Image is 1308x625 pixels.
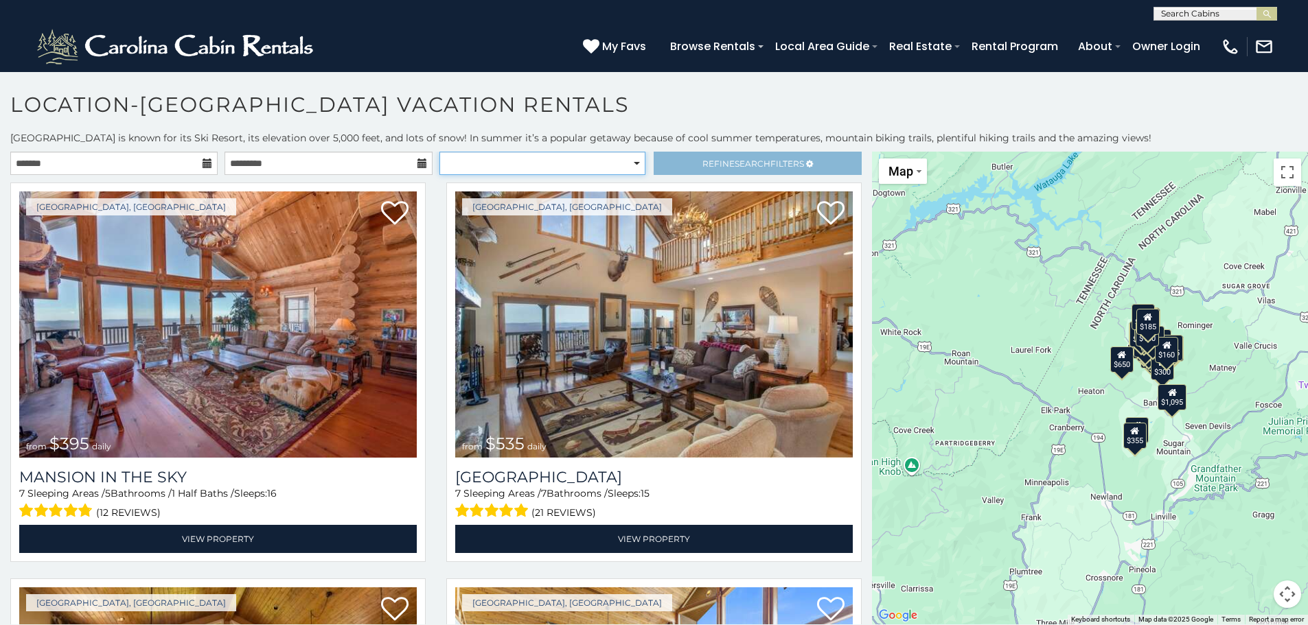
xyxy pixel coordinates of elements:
[1132,303,1156,329] div: $125
[19,191,417,458] img: Mansion In The Sky
[531,504,596,521] span: (21 reviews)
[172,487,234,499] span: 1 Half Baths /
[455,468,853,486] a: [GEOGRAPHIC_DATA]
[1254,37,1274,56] img: mail-regular-white.png
[1110,346,1134,373] div: $650
[1136,320,1160,346] div: $180
[1151,354,1174,380] div: $300
[1142,326,1165,352] div: $270
[19,525,417,553] a: View Property
[381,595,409,624] a: Add to favorites
[1138,615,1213,623] span: Map data ©2025 Google
[702,158,804,169] span: Refine Filters
[1136,309,1160,335] div: $185
[455,468,853,486] h3: Southern Star Lodge
[1156,337,1179,363] div: $160
[1221,615,1241,623] a: Terms
[455,487,461,499] span: 7
[49,434,89,453] span: $395
[19,468,417,486] a: Mansion In The Sky
[654,152,861,175] a: RefineSearchFilters
[96,504,161,521] span: (12 reviews)
[1274,580,1301,608] button: Map camera controls
[19,486,417,521] div: Sleeping Areas / Bathrooms / Sleeps:
[965,34,1065,58] a: Rental Program
[1071,615,1130,624] button: Keyboard shortcuts
[26,594,236,611] a: [GEOGRAPHIC_DATA], [GEOGRAPHIC_DATA]
[663,34,762,58] a: Browse Rentals
[455,525,853,553] a: View Property
[19,487,25,499] span: 7
[462,441,483,451] span: from
[34,26,319,67] img: White-1-2.png
[26,441,47,451] span: from
[1071,34,1119,58] a: About
[485,434,525,453] span: $535
[1125,34,1207,58] a: Owner Login
[26,198,236,215] a: [GEOGRAPHIC_DATA], [GEOGRAPHIC_DATA]
[879,158,927,184] button: Change map style
[817,200,845,228] a: Add to favorites
[875,606,921,624] img: Google
[768,34,876,58] a: Local Area Guide
[19,191,417,458] a: Mansion In The Sky from $395 daily
[1249,615,1304,623] a: Report a map error
[455,486,853,521] div: Sleeping Areas / Bathrooms / Sleeps:
[882,34,959,58] a: Real Estate
[381,200,409,228] a: Add to favorites
[817,595,845,624] a: Add to favorites
[455,191,853,458] img: Southern Star Lodge
[735,158,770,169] span: Search
[1126,417,1149,443] div: $225
[462,198,672,215] a: [GEOGRAPHIC_DATA], [GEOGRAPHIC_DATA]
[541,487,547,499] span: 7
[875,606,921,624] a: Open this area in Google Maps (opens a new window)
[267,487,277,499] span: 16
[1160,335,1184,361] div: $435
[1134,331,1157,357] div: $300
[583,38,650,56] a: My Favs
[1123,422,1147,448] div: $355
[1158,384,1187,410] div: $1,095
[888,164,913,178] span: Map
[92,441,111,451] span: daily
[1130,320,1154,346] div: $425
[602,38,646,55] span: My Favs
[1138,335,1161,361] div: $545
[462,594,672,611] a: [GEOGRAPHIC_DATA], [GEOGRAPHIC_DATA]
[1221,37,1240,56] img: phone-regular-white.png
[455,191,853,458] a: Southern Star Lodge from $535 daily
[641,487,650,499] span: 15
[527,441,547,451] span: daily
[1274,158,1301,186] button: Toggle fullscreen view
[105,487,111,499] span: 5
